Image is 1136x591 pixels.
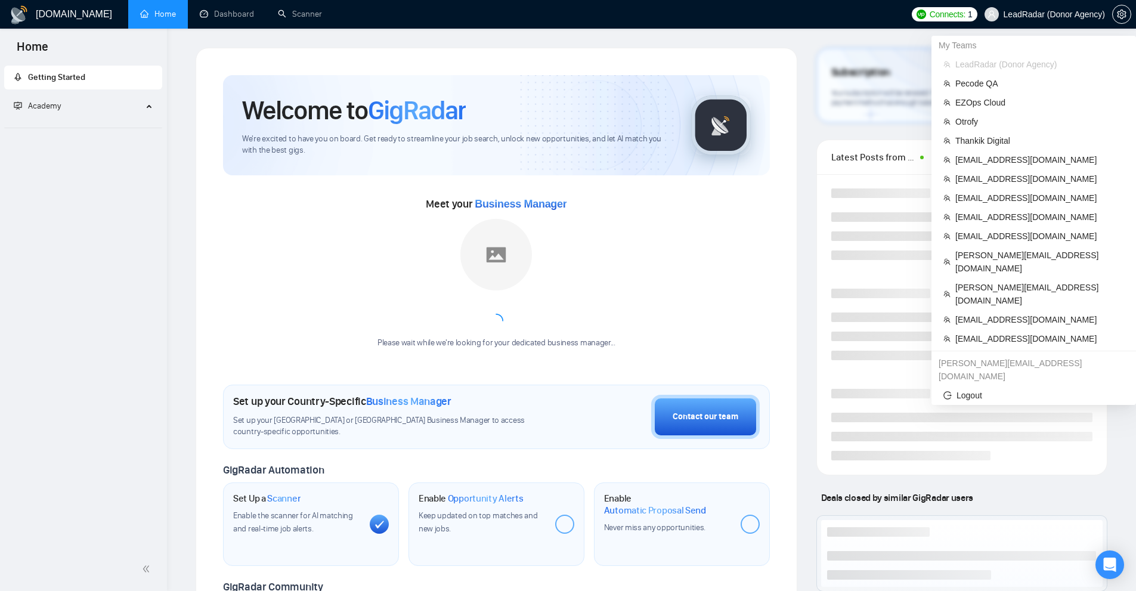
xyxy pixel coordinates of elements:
span: Automatic Proposal Send [604,505,706,516]
span: Academy [14,101,61,111]
h1: Set Up a [233,493,301,505]
span: team [943,233,951,240]
span: EZOps Cloud [955,96,1124,109]
span: Thankik Digital [955,134,1124,147]
h1: Enable [604,493,731,516]
span: Business Manager [366,395,451,408]
span: team [943,316,951,323]
span: Business Manager [475,198,567,210]
span: [PERSON_NAME][EMAIL_ADDRESS][DOMAIN_NAME] [955,249,1124,275]
span: [EMAIL_ADDRESS][DOMAIN_NAME] [955,172,1124,185]
span: [EMAIL_ADDRESS][DOMAIN_NAME] [955,313,1124,326]
span: Enable the scanner for AI matching and real-time job alerts. [233,510,353,534]
span: Meet your [426,197,567,211]
span: Latest Posts from the GigRadar Community [831,150,917,165]
span: [EMAIL_ADDRESS][DOMAIN_NAME] [955,230,1124,243]
span: team [943,118,951,125]
span: Set up your [GEOGRAPHIC_DATA] or [GEOGRAPHIC_DATA] Business Manager to access country-specific op... [233,415,549,438]
div: Please wait while we're looking for your dedicated business manager... [370,338,623,349]
a: setting [1112,10,1131,19]
span: team [943,175,951,182]
span: GigRadar Automation [223,463,324,476]
span: [EMAIL_ADDRESS][DOMAIN_NAME] [955,211,1124,224]
img: upwork-logo.png [917,10,926,19]
span: rocket [14,73,22,81]
a: dashboardDashboard [200,9,254,19]
span: Subscription [831,63,890,83]
span: team [943,213,951,221]
span: team [943,156,951,163]
span: 1 [968,8,973,21]
span: Your subscription will be renewed. To keep things running smoothly, make sure your payment method... [831,88,1075,107]
h1: Welcome to [242,94,466,126]
span: team [943,80,951,87]
span: [EMAIL_ADDRESS][DOMAIN_NAME] [955,191,1124,205]
span: Opportunity Alerts [448,493,524,505]
span: LeadRadar (Donor Agency) [955,58,1124,71]
span: logout [943,391,952,400]
span: Never miss any opportunities. [604,522,705,533]
span: team [943,137,951,144]
div: oleksandr.b+2@gigradar.io [931,354,1136,386]
span: Scanner [267,493,301,505]
span: double-left [142,563,154,575]
img: logo [10,5,29,24]
span: Connects: [930,8,965,21]
span: team [943,99,951,106]
span: team [943,290,951,298]
a: searchScanner [278,9,322,19]
div: Open Intercom Messenger [1095,550,1124,579]
span: team [943,194,951,202]
a: homeHome [140,9,176,19]
span: Otrofy [955,115,1124,128]
span: [PERSON_NAME][EMAIL_ADDRESS][DOMAIN_NAME] [955,281,1124,307]
li: Getting Started [4,66,162,89]
span: team [943,61,951,68]
button: setting [1112,5,1131,24]
span: Getting Started [28,72,85,82]
button: Contact our team [651,395,760,439]
span: Logout [943,389,1124,402]
h1: Set up your Country-Specific [233,395,451,408]
span: team [943,335,951,342]
span: We're excited to have you on board. Get ready to streamline your job search, unlock new opportuni... [242,134,672,156]
div: My Teams [931,36,1136,55]
span: Home [7,38,58,63]
span: loading [489,314,503,328]
img: gigradar-logo.png [691,95,751,155]
span: setting [1113,10,1131,19]
span: team [943,258,951,265]
li: Academy Homepage [4,123,162,131]
span: [EMAIL_ADDRESS][DOMAIN_NAME] [955,332,1124,345]
span: Keep updated on top matches and new jobs. [419,510,538,534]
img: placeholder.png [460,219,532,290]
span: Deals closed by similar GigRadar users [816,487,978,508]
span: user [988,10,996,18]
span: Academy [28,101,61,111]
span: fund-projection-screen [14,101,22,110]
span: Pecode QA [955,77,1124,90]
span: GigRadar [368,94,466,126]
div: Contact our team [673,410,738,423]
h1: Enable [419,493,524,505]
span: [EMAIL_ADDRESS][DOMAIN_NAME] [955,153,1124,166]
